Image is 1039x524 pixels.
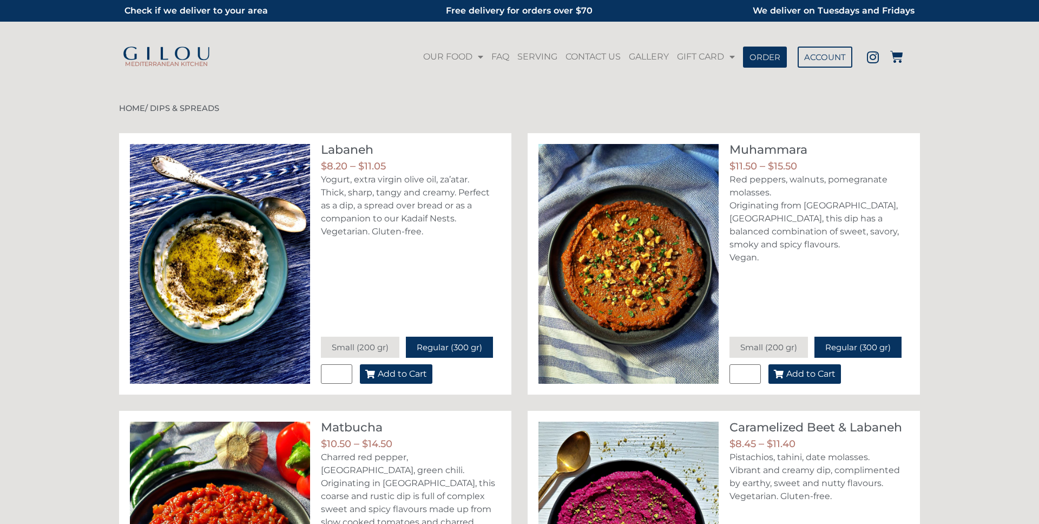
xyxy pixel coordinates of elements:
bdi: 8.20 [321,160,347,172]
span: $ [362,438,368,450]
span: – [354,437,359,450]
input: Product quantity [321,364,352,384]
a: SERVING [515,44,560,69]
span: ACCOUNT [804,53,846,61]
a: CONTACT US [563,44,623,69]
nav: Menu [419,44,738,69]
p: Yogurt, extra virgin olive oil, za’atar. Thick, sharp, tangy and creamy. Perfect as a dip, a spre... [321,173,501,238]
bdi: 11.50 [729,160,757,172]
span: $ [729,438,735,450]
a: ACCOUNT [798,47,852,68]
h2: MEDITERRANEAN KITCHEN [119,61,214,67]
span: Pistachios, tahini, date molasses. [729,452,870,462]
span: ORDER [749,53,780,61]
bdi: 11.40 [767,438,795,450]
nav: Breadcrumb [119,102,920,114]
span: $ [321,438,327,450]
a: Check if we deliver to your area [124,5,268,16]
h1: Muhammara [729,142,807,157]
span: $ [321,160,327,172]
img: Gilou Logo [122,47,211,62]
h1: Caramelized Beet & Labaneh [729,420,902,435]
a: GALLERY [626,44,672,69]
span: – [760,159,765,172]
span: Regular (300 gr) [417,342,482,352]
a: HOME [119,103,145,113]
span: $ [358,160,364,172]
bdi: 10.50 [321,438,351,450]
a: FAQ [489,44,512,69]
h2: Free delivery for orders over $70 [391,3,647,19]
img: Muhammara [538,144,719,384]
span: Regular (300 gr) [825,342,891,352]
span: $ [767,438,773,450]
span: Small (200 gr) [332,342,389,352]
span: Small (200 gr) [740,342,797,352]
input: Product quantity [729,364,761,384]
span: Add to Cart [378,370,427,378]
a: GIFT CARD [674,44,738,69]
bdi: 11.05 [358,160,386,172]
a: ORDER [743,47,787,68]
bdi: 8.45 [729,438,756,450]
span: $ [729,160,735,172]
h1: Matbucha [321,420,383,435]
h2: We deliver on Tuesdays and Fridays [659,3,915,19]
button: Add to Cart [360,364,432,384]
h1: Labaneh [321,142,373,157]
a: OUR FOOD [420,44,486,69]
span: $ [768,160,774,172]
button: Add to Cart [768,364,841,384]
span: Add to Cart [786,370,836,378]
span: – [759,437,764,450]
p: Vibrant and creamy dip, complimented by earthy, sweet and nutty flavours. Vegetarian. Gluten-free. [729,451,910,503]
img: Labaneh [130,144,310,384]
span: – [350,159,356,172]
bdi: 15.50 [768,160,797,172]
bdi: 14.50 [362,438,392,450]
span: Red peppers, walnuts, pomegranate molasses. [729,174,887,198]
p: Originating from [GEOGRAPHIC_DATA], [GEOGRAPHIC_DATA], this dip has a balanced combination of swe... [729,173,910,264]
